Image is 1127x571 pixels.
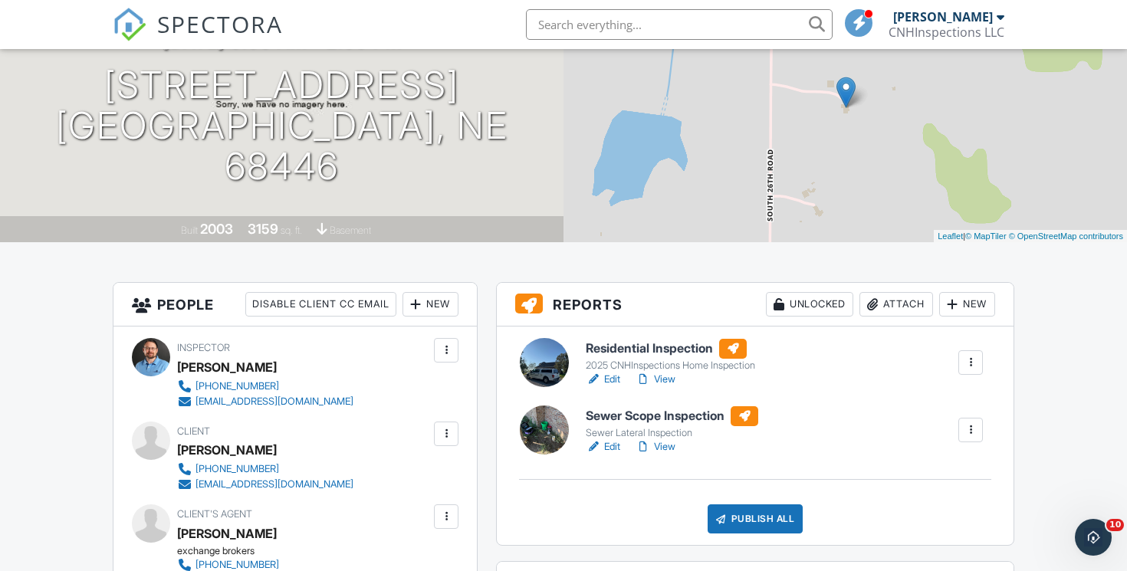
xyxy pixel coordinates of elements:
[195,559,279,571] div: [PHONE_NUMBER]
[177,545,442,557] div: exchange brokers
[281,225,302,236] span: sq. ft.
[1075,519,1112,556] iframe: Intercom live chat
[200,221,233,237] div: 2003
[586,439,620,455] a: Edit
[113,21,283,53] a: SPECTORA
[586,359,755,372] div: 2025 CNHInspections Home Inspection
[195,463,279,475] div: [PHONE_NUMBER]
[965,231,1007,241] a: © MapTiler
[586,406,758,426] h6: Sewer Scope Inspection
[163,30,402,51] h3: [DATE] 9:00 am - 2:00 pm
[177,356,277,379] div: [PERSON_NAME]
[177,394,353,409] a: [EMAIL_ADDRESS][DOMAIN_NAME]
[766,292,853,317] div: Unlocked
[526,9,833,40] input: Search everything...
[177,477,353,492] a: [EMAIL_ADDRESS][DOMAIN_NAME]
[859,292,933,317] div: Attach
[586,339,755,359] h6: Residential Inspection
[636,372,675,387] a: View
[195,380,279,392] div: [PHONE_NUMBER]
[586,372,620,387] a: Edit
[586,427,758,439] div: Sewer Lateral Inspection
[177,461,353,477] a: [PHONE_NUMBER]
[177,379,353,394] a: [PHONE_NUMBER]
[195,395,353,408] div: [EMAIL_ADDRESS][DOMAIN_NAME]
[586,339,755,372] a: Residential Inspection 2025 CNHInspections Home Inspection
[177,438,277,461] div: [PERSON_NAME]
[636,439,675,455] a: View
[938,231,963,241] a: Leaflet
[25,65,539,186] h1: [STREET_ADDRESS] [GEOGRAPHIC_DATA], NE 68446
[893,9,993,25] div: [PERSON_NAME]
[586,406,758,440] a: Sewer Scope Inspection Sewer Lateral Inspection
[113,283,477,327] h3: People
[177,425,210,437] span: Client
[177,508,252,520] span: Client's Agent
[497,283,1014,327] h3: Reports
[177,342,230,353] span: Inspector
[245,292,396,317] div: Disable Client CC Email
[934,230,1127,243] div: |
[1009,231,1123,241] a: © OpenStreetMap contributors
[113,8,146,41] img: The Best Home Inspection Software - Spectora
[195,478,353,491] div: [EMAIL_ADDRESS][DOMAIN_NAME]
[402,292,458,317] div: New
[939,292,995,317] div: New
[708,504,803,533] div: Publish All
[177,522,277,545] a: [PERSON_NAME]
[889,25,1004,40] div: CNHInspections LLC
[330,225,371,236] span: basement
[248,221,278,237] div: 3159
[157,8,283,40] span: SPECTORA
[181,225,198,236] span: Built
[1106,519,1124,531] span: 10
